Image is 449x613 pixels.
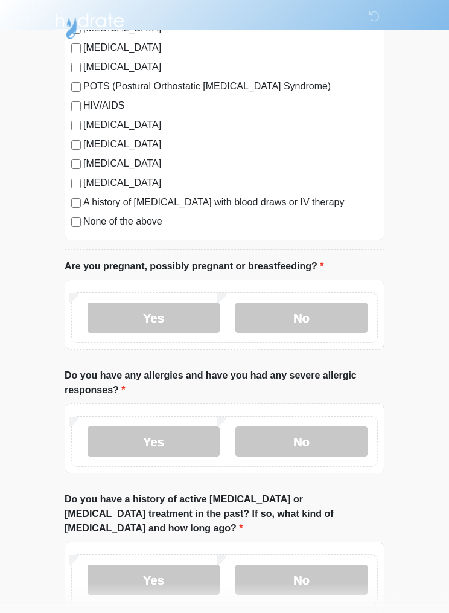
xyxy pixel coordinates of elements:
[65,368,384,397] label: Do you have any allergies and have you had any severe allergic responses?
[235,303,368,333] label: No
[83,195,378,210] label: A history of [MEDICAL_DATA] with blood draws or IV therapy
[83,98,378,113] label: HIV/AIDS
[83,79,378,94] label: POTS (Postural Orthostatic [MEDICAL_DATA] Syndrome)
[88,303,220,333] label: Yes
[83,176,378,190] label: [MEDICAL_DATA]
[83,118,378,132] label: [MEDICAL_DATA]
[65,492,384,536] label: Do you have a history of active [MEDICAL_DATA] or [MEDICAL_DATA] treatment in the past? If so, wh...
[53,9,126,40] img: Hydrate IV Bar - Arcadia Logo
[88,426,220,457] label: Yes
[88,565,220,595] label: Yes
[71,217,81,227] input: None of the above
[83,60,378,74] label: [MEDICAL_DATA]
[83,137,378,152] label: [MEDICAL_DATA]
[83,214,378,229] label: None of the above
[235,426,368,457] label: No
[71,63,81,72] input: [MEDICAL_DATA]
[71,159,81,169] input: [MEDICAL_DATA]
[71,179,81,188] input: [MEDICAL_DATA]
[83,156,378,171] label: [MEDICAL_DATA]
[235,565,368,595] label: No
[71,140,81,150] input: [MEDICAL_DATA]
[71,198,81,208] input: A history of [MEDICAL_DATA] with blood draws or IV therapy
[65,259,323,274] label: Are you pregnant, possibly pregnant or breastfeeding?
[71,121,81,130] input: [MEDICAL_DATA]
[71,82,81,92] input: POTS (Postural Orthostatic [MEDICAL_DATA] Syndrome)
[71,101,81,111] input: HIV/AIDS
